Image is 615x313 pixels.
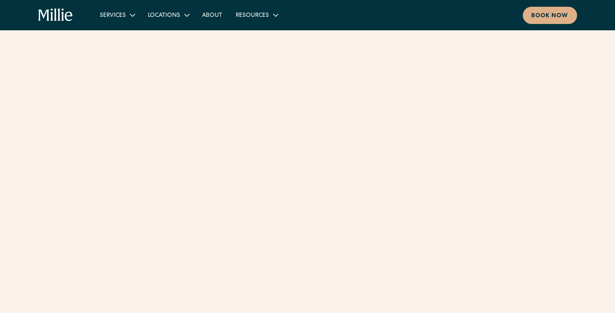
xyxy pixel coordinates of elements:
[38,8,73,22] a: home
[148,11,180,20] div: Locations
[100,11,126,20] div: Services
[531,12,569,21] div: Book now
[93,8,141,22] div: Services
[229,8,284,22] div: Resources
[523,7,577,24] a: Book now
[236,11,269,20] div: Resources
[195,8,229,22] a: About
[141,8,195,22] div: Locations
